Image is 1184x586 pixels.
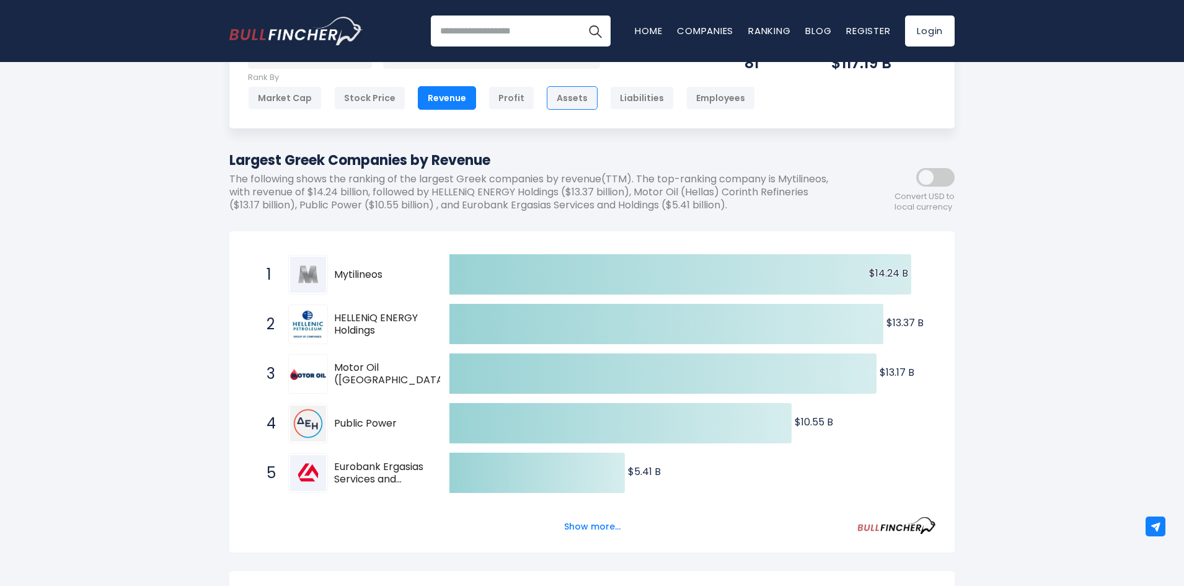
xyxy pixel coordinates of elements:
a: Home [635,24,662,37]
div: Liabilities [610,86,674,110]
span: 1 [260,264,273,285]
img: Public Power [290,406,326,442]
h1: Largest Greek Companies by Revenue [229,150,843,171]
a: Go to homepage [229,17,363,45]
span: 2 [260,314,273,335]
a: Blog [805,24,831,37]
span: Motor Oil ([GEOGRAPHIC_DATA]) Corinth Refineries [334,362,453,388]
button: Show more... [557,517,628,537]
a: Login [905,16,955,47]
div: $117.19 B [831,53,936,73]
span: Mytilineos [334,269,428,282]
img: HELLENiQ ENERGY Holdings [290,309,326,340]
text: $14.24 B [869,266,908,280]
div: Profit [488,86,534,110]
div: Employees [686,86,755,110]
span: Eurobank Ergasias Services and Holdings [334,461,428,487]
span: HELLENiQ ENERGY Holdings [334,312,428,338]
p: The following shows the ranking of the largest Greek companies by revenue(TTM). The top-ranking c... [229,173,843,211]
img: Eurobank Ergasias Services and Holdings [290,455,326,491]
a: Register [846,24,890,37]
text: $5.41 B [628,464,661,479]
a: Ranking [748,24,790,37]
img: Motor Oil (Hellas) Corinth Refineries [290,368,326,380]
div: 81 [744,53,800,73]
span: Convert USD to local currency [895,192,955,213]
span: Public Power [334,417,428,430]
button: Search [580,16,611,47]
div: Revenue [418,86,476,110]
img: Mytilineos [290,257,326,293]
p: Rank By [248,73,755,83]
div: Assets [547,86,598,110]
img: Bullfincher logo [229,17,363,45]
a: Companies [677,24,733,37]
span: 5 [260,463,273,484]
text: $13.17 B [880,365,914,380]
div: Market Cap [248,86,322,110]
span: 3 [260,363,273,384]
text: $13.37 B [886,316,924,330]
span: 4 [260,413,273,434]
text: $10.55 B [795,415,833,429]
div: Stock Price [334,86,405,110]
